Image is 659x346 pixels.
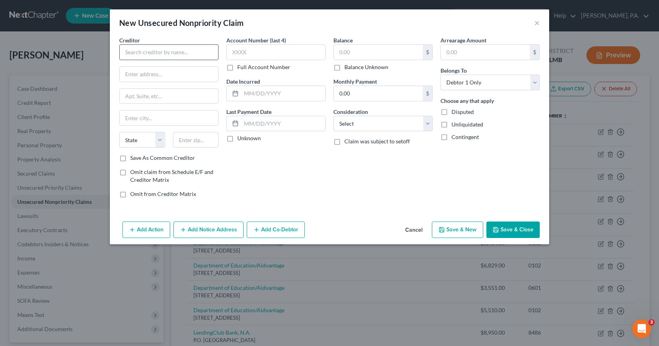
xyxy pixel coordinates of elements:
label: Balance Unknown [344,63,388,71]
input: MM/DD/YYYY [241,86,325,101]
button: Save & New [432,222,483,238]
button: Add Co-Debtor [247,222,305,238]
label: Full Account Number [237,63,290,71]
span: 3 [648,319,655,326]
label: Save As Common Creditor [130,154,195,162]
span: Contingent [451,134,479,140]
input: Enter zip... [173,132,219,148]
label: Choose any that apply [441,97,494,105]
button: Cancel [399,222,429,238]
label: Consideration [333,108,368,116]
span: Omit claim from Schedule E/F and Creditor Matrix [130,168,213,183]
input: Enter city... [120,110,218,125]
input: XXXX [226,44,326,60]
input: Enter address... [120,67,218,82]
button: Add Action [122,222,170,238]
label: Balance [333,36,353,44]
input: 0.00 [441,45,530,60]
label: Last Payment Date [226,108,271,116]
input: Search creditor by name... [119,44,218,60]
label: Arrearage Amount [441,36,486,44]
label: Monthly Payment [333,77,377,86]
label: Unknown [237,134,261,142]
span: Creditor [119,37,140,44]
span: Omit from Creditor Matrix [130,190,196,197]
div: New Unsecured Nonpriority Claim [119,17,244,28]
label: Date Incurred [226,77,260,86]
button: × [534,18,540,27]
input: 0.00 [334,45,423,60]
div: $ [423,45,432,60]
input: Apt, Suite, etc... [120,89,218,104]
input: 0.00 [334,86,423,101]
span: Belongs To [441,67,467,74]
label: Account Number (last 4) [226,36,286,44]
span: Unliquidated [451,121,483,128]
span: Claim was subject to setoff [344,138,410,145]
span: Disputed [451,108,474,115]
div: $ [423,86,432,101]
button: Add Notice Address [173,222,244,238]
iframe: Intercom live chat [632,319,651,338]
div: $ [530,45,539,60]
input: MM/DD/YYYY [241,116,325,131]
button: Save & Close [486,222,540,238]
